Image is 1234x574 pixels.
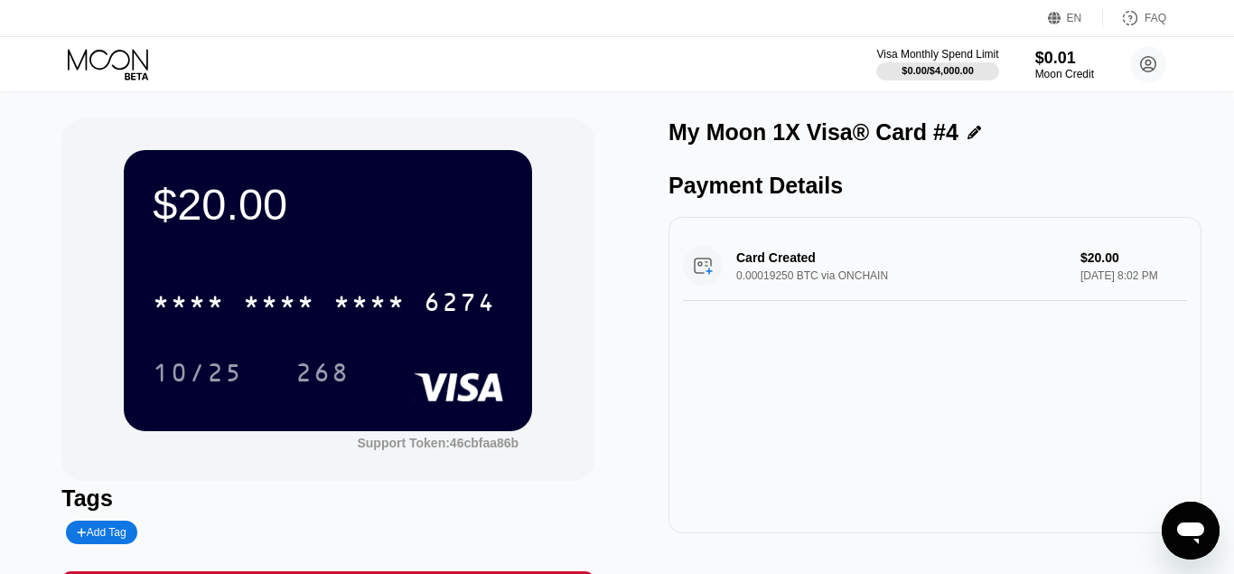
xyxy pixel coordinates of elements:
div: $0.00 / $4,000.00 [902,65,974,76]
div: 268 [295,361,350,390]
div: $0.01 [1035,49,1094,68]
iframe: Button to launch messaging window [1162,502,1220,560]
div: Add Tag [66,521,136,544]
div: Visa Monthly Spend Limit$0.00/$4,000.00 [876,48,998,80]
div: FAQ [1145,12,1166,24]
div: $20.00 [153,179,503,230]
div: FAQ [1103,9,1166,27]
div: 10/25 [153,361,243,390]
div: Moon Credit [1035,68,1094,80]
div: Add Tag [77,526,126,539]
div: 10/25 [139,350,257,395]
div: 6274 [424,290,496,319]
div: Tags [61,485,594,512]
div: My Moon 1X Visa® Card #4 [668,119,958,146]
div: EN [1067,12,1082,24]
div: $0.01Moon Credit [1035,49,1094,80]
div: Support Token: 46cbfaa86b [357,436,519,450]
div: Visa Monthly Spend Limit [876,48,998,61]
div: 268 [282,350,363,395]
div: EN [1048,9,1103,27]
div: Payment Details [668,173,1201,199]
div: Support Token:46cbfaa86b [357,436,519,450]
